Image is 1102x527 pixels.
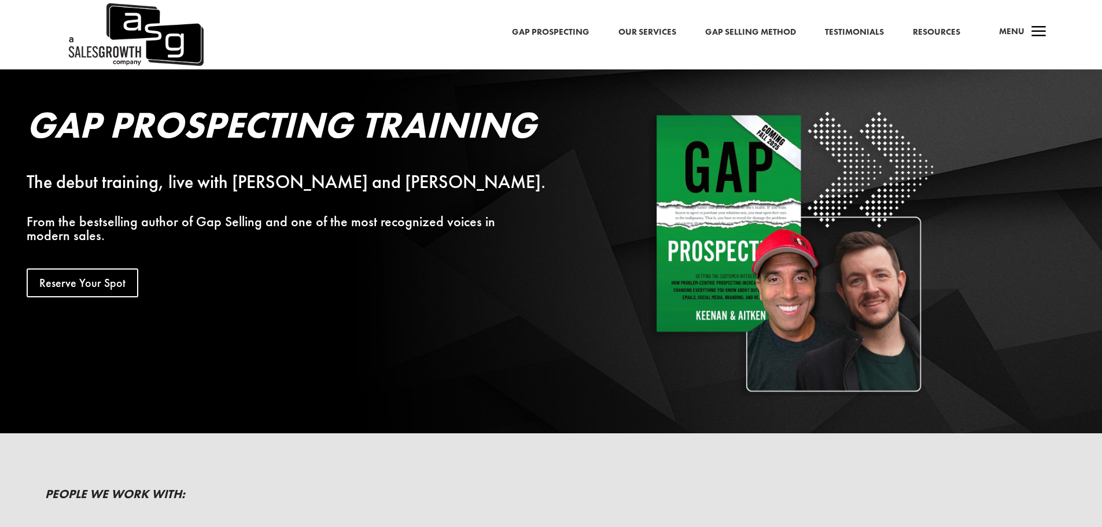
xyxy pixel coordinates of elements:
a: Testimonials [825,25,884,40]
span: Menu [999,25,1024,37]
a: Our Services [618,25,676,40]
span: a [1027,21,1051,44]
a: Gap Selling Method [705,25,796,40]
a: Gap Prospecting [512,25,589,40]
p: From the bestselling author of Gap Selling and one of the most recognized voices in modern sales. [27,215,569,242]
div: The debut training, live with [PERSON_NAME] and [PERSON_NAME]. [27,175,569,189]
h2: Gap Prospecting Training [27,106,569,149]
img: Square White - Shadow [648,106,938,396]
a: Resources [913,25,960,40]
a: Reserve Your Spot [27,268,138,297]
